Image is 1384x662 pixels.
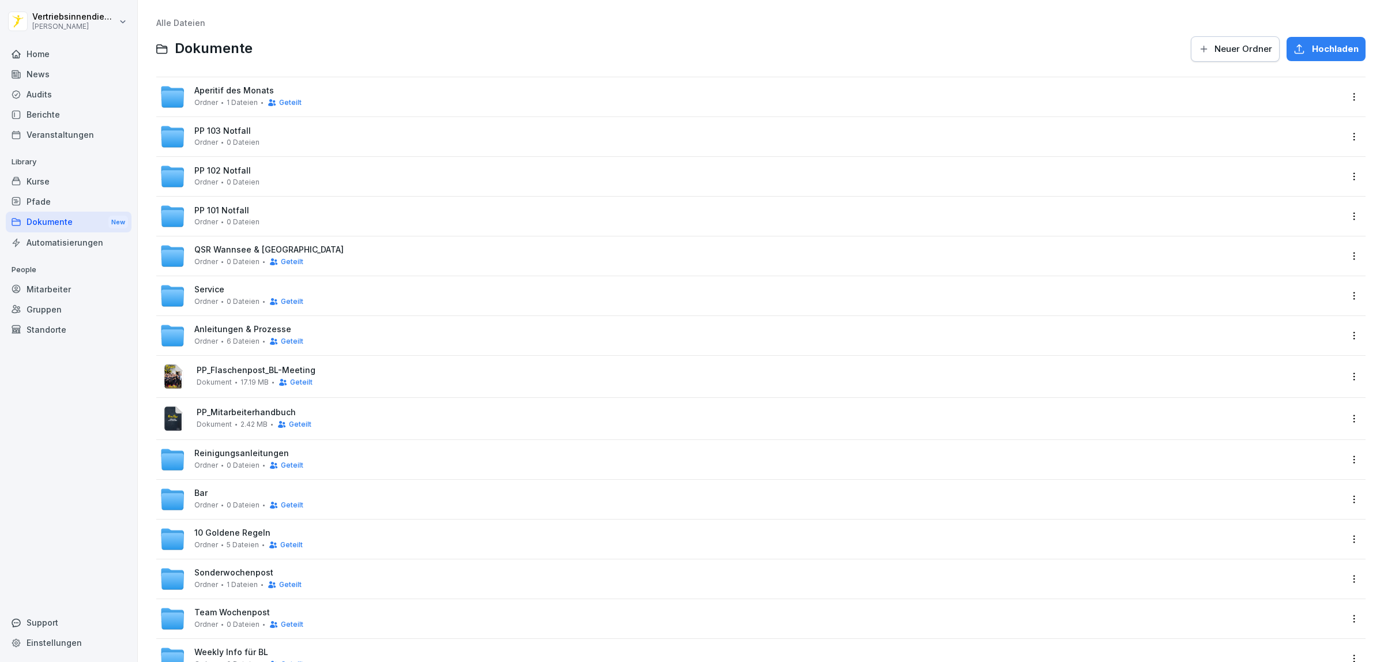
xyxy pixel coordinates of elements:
[194,608,270,618] span: Team Wochenpost
[160,84,1341,110] a: Aperitif des MonatsOrdner1 DateienGeteilt
[194,337,218,345] span: Ordner
[281,298,303,306] span: Geteilt
[194,86,274,96] span: Aperitif des Monats
[280,541,303,549] span: Geteilt
[194,325,291,334] span: Anleitungen & Prozesse
[281,461,303,469] span: Geteilt
[6,153,131,171] p: Library
[194,528,270,538] span: 10 Goldene Regeln
[160,447,1341,472] a: ReinigungsanleitungenOrdner0 DateienGeteilt
[279,99,302,107] span: Geteilt
[6,44,131,64] a: Home
[194,298,218,306] span: Ordner
[194,581,218,589] span: Ordner
[6,212,131,233] a: DokumenteNew
[194,285,224,295] span: Service
[194,218,218,226] span: Ordner
[227,620,259,629] span: 0 Dateien
[32,22,116,31] p: [PERSON_NAME]
[6,232,131,253] a: Automatisierungen
[160,323,1341,348] a: Anleitungen & ProzesseOrdner6 DateienGeteilt
[227,541,259,549] span: 5 Dateien
[194,206,249,216] span: PP 101 Notfall
[227,138,259,146] span: 0 Dateien
[6,212,131,233] div: Dokumente
[197,366,1341,375] span: PP_Flaschenpost_BL-Meeting
[194,126,251,136] span: PP 103 Notfall
[6,279,131,299] a: Mitarbeiter
[1191,36,1280,62] button: Neuer Ordner
[160,283,1341,309] a: ServiceOrdner0 DateienGeteilt
[290,378,313,386] span: Geteilt
[1214,43,1272,55] span: Neuer Ordner
[194,138,218,146] span: Ordner
[6,191,131,212] div: Pfade
[194,99,218,107] span: Ordner
[160,487,1341,512] a: BarOrdner0 DateienGeteilt
[32,12,116,22] p: Vertriebsinnendienst
[194,501,218,509] span: Ordner
[160,243,1341,269] a: QSR Wannsee & [GEOGRAPHIC_DATA]Ordner0 DateienGeteilt
[281,501,303,509] span: Geteilt
[108,216,128,229] div: New
[6,84,131,104] a: Audits
[227,178,259,186] span: 0 Dateien
[194,178,218,186] span: Ordner
[175,40,253,57] span: Dokumente
[240,420,268,428] span: 2.42 MB
[281,337,303,345] span: Geteilt
[6,319,131,340] a: Standorte
[194,449,289,458] span: Reinigungsanleitungen
[227,337,259,345] span: 6 Dateien
[194,245,344,255] span: QSR Wannsee & [GEOGRAPHIC_DATA]
[160,124,1341,149] a: PP 103 NotfallOrdner0 Dateien
[281,620,303,629] span: Geteilt
[279,581,302,589] span: Geteilt
[160,566,1341,592] a: SonderwochenpostOrdner1 DateienGeteilt
[240,378,269,386] span: 17.19 MB
[6,261,131,279] p: People
[1287,37,1366,61] button: Hochladen
[197,408,1341,417] span: PP_Mitarbeiterhandbuch
[227,99,258,107] span: 1 Dateien
[6,64,131,84] a: News
[289,420,311,428] span: Geteilt
[160,526,1341,552] a: 10 Goldene RegelnOrdner5 DateienGeteilt
[227,501,259,509] span: 0 Dateien
[227,461,259,469] span: 0 Dateien
[194,568,273,578] span: Sonderwochenpost
[156,18,205,28] a: Alle Dateien
[281,258,303,266] span: Geteilt
[6,633,131,653] a: Einstellungen
[160,606,1341,631] a: Team WochenpostOrdner0 DateienGeteilt
[227,581,258,589] span: 1 Dateien
[1312,43,1359,55] span: Hochladen
[227,298,259,306] span: 0 Dateien
[194,620,218,629] span: Ordner
[197,378,232,386] span: Dokument
[194,541,218,549] span: Ordner
[194,461,218,469] span: Ordner
[6,125,131,145] a: Veranstaltungen
[194,648,268,657] span: Weekly Info für BL
[227,218,259,226] span: 0 Dateien
[194,488,208,498] span: Bar
[197,420,232,428] span: Dokument
[160,164,1341,189] a: PP 102 NotfallOrdner0 Dateien
[6,612,131,633] div: Support
[227,258,259,266] span: 0 Dateien
[6,171,131,191] a: Kurse
[6,104,131,125] a: Berichte
[6,299,131,319] a: Gruppen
